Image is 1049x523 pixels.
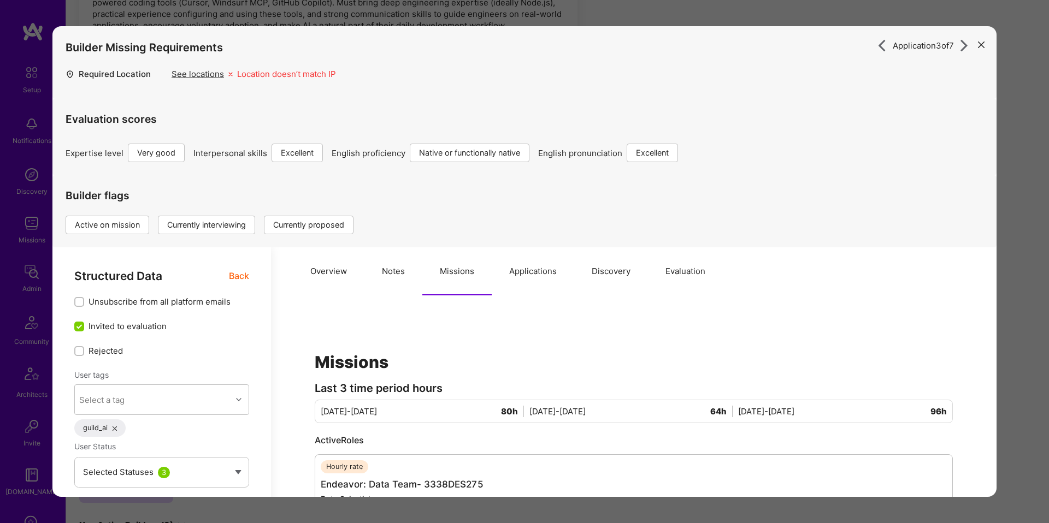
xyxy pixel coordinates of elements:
div: Hourly rate [321,461,368,474]
button: Discovery [574,247,648,295]
div: Last 3 time period hours [315,383,953,395]
i: icon ArrowRight [876,39,888,52]
span: English pronunciation [538,147,622,159]
button: Overview [293,247,364,295]
i: icon Close [978,41,985,48]
span: Application 3 of 7 [893,40,954,51]
button: Missions [422,247,492,295]
div: Very good [128,144,185,162]
i: icon ArrowRight [958,39,971,52]
span: User Status [74,442,116,451]
h4: Builder Missing Requirements [66,41,223,54]
div: Active Roles [315,435,953,447]
div: modal [52,26,997,497]
button: clear [230,494,249,514]
div: See locations [172,68,224,80]
i: icon Missing [228,68,233,81]
i: icon Location [66,68,74,81]
div: Required Location [79,68,172,86]
button: Notes [364,247,422,295]
span: Back [229,269,249,283]
div: Currently interviewing [158,216,255,234]
div: Select a tag [79,394,125,406]
i: icon Close [113,426,117,431]
span: 64h [710,406,733,418]
span: Unsubscribe from all platform emails [89,296,231,308]
span: Expertise level [66,147,123,159]
span: Expertise Level [74,494,129,514]
span: Rejected [89,346,123,357]
span: Invited to evaluation [89,321,167,332]
button: Evaluation [648,247,723,295]
span: 96h [930,406,947,418]
div: Native or functionally native [410,144,529,162]
div: guild_ai [74,420,126,437]
div: Location doesn’t match IP [237,68,336,86]
i: icon Chevron [236,397,241,403]
div: [DATE]-[DATE] [321,406,529,418]
button: Applications [492,247,574,295]
h1: Missions [315,352,953,372]
h4: Evaluation scores [66,113,983,126]
img: caret [235,470,241,474]
label: User tags [74,370,109,381]
h4: Builder flags [66,189,362,202]
span: Structured Data [74,269,162,283]
div: Currently proposed [264,216,353,234]
a: Endeavor: Data Team- 3338DES275 [321,479,484,490]
span: Selected Statuses [83,467,154,477]
span: Interpersonal skills [193,147,267,159]
div: Active on mission [66,216,149,234]
div: Excellent [627,144,678,162]
div: Excellent [272,144,323,162]
span: 80h [501,406,524,418]
div: Data Scientist [321,494,484,504]
div: [DATE]-[DATE] [738,406,947,418]
div: 3 [158,467,170,478]
div: [DATE]-[DATE] [529,406,738,418]
span: English proficiency [332,147,405,159]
